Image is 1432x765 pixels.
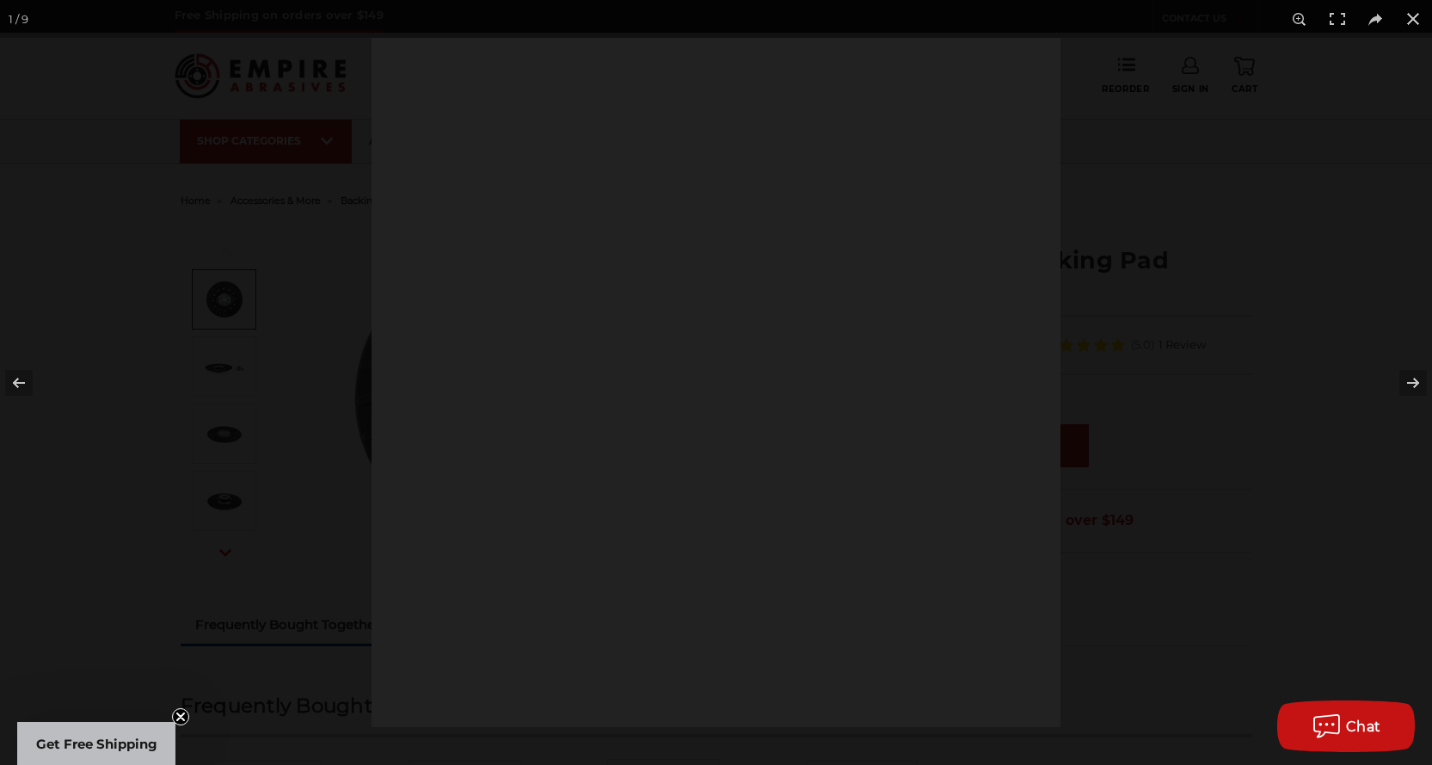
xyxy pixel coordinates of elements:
span: Get Free Shipping [36,736,157,752]
button: Next (arrow right) [1372,340,1432,426]
div: Get Free ShippingClose teaser [17,722,175,765]
button: Chat [1277,700,1415,752]
button: Close teaser [172,708,189,725]
span: Chat [1346,719,1381,735]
